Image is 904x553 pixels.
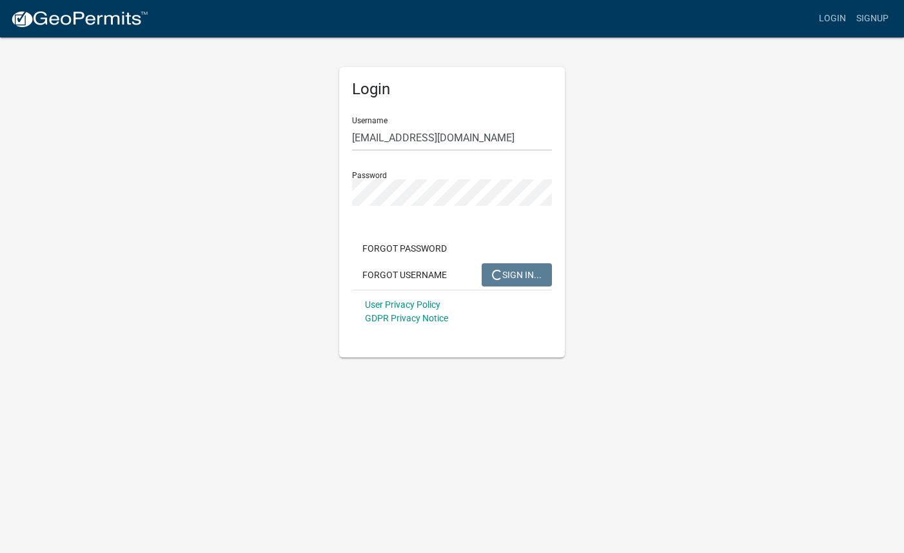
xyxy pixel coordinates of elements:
[814,6,851,31] a: Login
[365,299,440,310] a: User Privacy Policy
[352,263,457,287] button: Forgot Username
[851,6,894,31] a: Signup
[352,237,457,260] button: Forgot Password
[365,313,448,323] a: GDPR Privacy Notice
[482,263,552,287] button: SIGN IN...
[352,80,552,99] h5: Login
[492,269,542,279] span: SIGN IN...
